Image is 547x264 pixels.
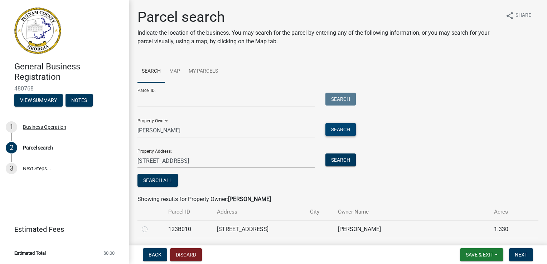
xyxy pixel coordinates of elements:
span: Back [149,252,161,258]
button: Save & Exit [460,248,503,261]
td: 0.530 [490,238,525,255]
div: Business Operation [23,124,66,129]
th: Acres [490,204,525,220]
strong: [PERSON_NAME] [228,196,271,202]
button: View Summary [14,94,63,107]
a: My Parcels [184,60,222,83]
div: Showing results for Property Owner: [137,195,538,204]
th: Parcel ID [164,204,213,220]
div: 3 [6,163,17,174]
span: $0.00 [103,251,115,255]
img: Putnam County, Georgia [14,8,61,54]
th: Address [213,204,306,220]
a: Estimated Fees [6,222,117,236]
button: Next [509,248,533,261]
div: 2 [6,142,17,153]
span: Save & Exit [466,252,493,258]
button: Notes [66,94,93,107]
button: Search [325,123,356,136]
wm-modal-confirm: Summary [14,98,63,103]
button: Search [325,153,356,166]
i: share [505,11,514,20]
span: Estimated Total [14,251,46,255]
td: [PERSON_NAME] [334,220,490,238]
td: 1.330 [490,220,525,238]
wm-modal-confirm: Notes [66,98,93,103]
p: Indicate the location of the business. You may search for the parcel by entering any of the follo... [137,29,500,46]
button: Search All [137,174,178,187]
div: 1 [6,121,17,133]
h1: Parcel search [137,9,500,26]
td: 123B010 [164,220,213,238]
th: Owner Name [334,204,490,220]
h4: General Business Registration [14,62,123,82]
td: E006638 [164,238,213,255]
div: Parcel search [23,145,53,150]
th: City [306,204,333,220]
button: Search [325,93,356,106]
td: [PERSON_NAME] & [PERSON_NAME] [334,238,490,255]
a: Map [165,60,184,83]
td: 324 OCONEE ST [213,238,306,255]
button: Discard [170,248,202,261]
span: Share [515,11,531,20]
a: Search [137,60,165,83]
td: [STREET_ADDRESS] [213,220,306,238]
span: Next [515,252,527,258]
button: shareShare [500,9,537,23]
span: 480768 [14,85,115,92]
button: Back [143,248,167,261]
